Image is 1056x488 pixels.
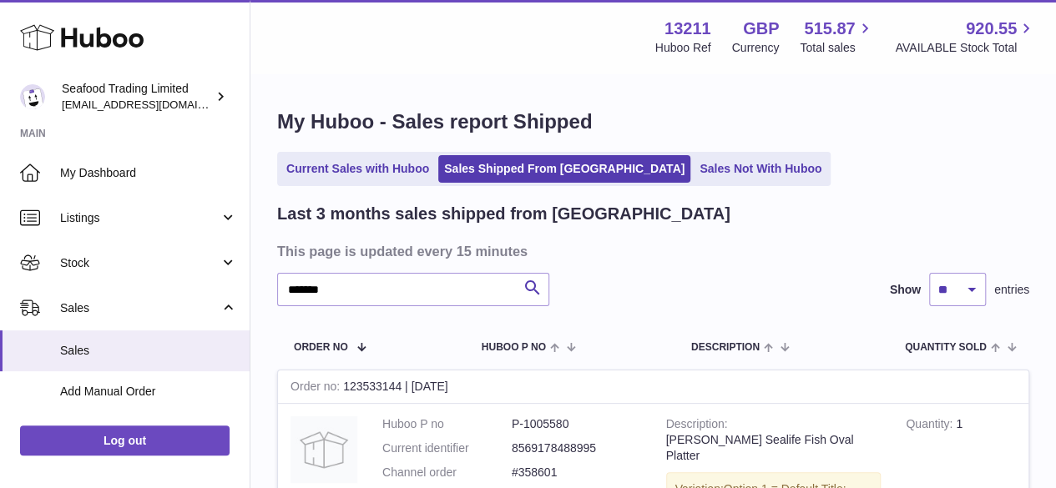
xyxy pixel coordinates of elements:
[800,18,874,56] a: 515.87 Total sales
[60,165,237,181] span: My Dashboard
[512,440,641,456] dd: 8569178488995
[291,380,343,397] strong: Order no
[890,282,921,298] label: Show
[278,370,1028,404] div: 123533144 | [DATE]
[743,18,779,40] strong: GBP
[438,155,690,183] a: Sales Shipped From [GEOGRAPHIC_DATA]
[666,417,728,435] strong: Description
[20,84,45,109] img: internalAdmin-13211@internal.huboo.com
[291,416,357,483] img: no-photo.jpg
[482,342,546,353] span: Huboo P no
[60,255,220,271] span: Stock
[655,40,711,56] div: Huboo Ref
[804,18,855,40] span: 515.87
[895,18,1036,56] a: 920.55 AVAILABLE Stock Total
[60,300,220,316] span: Sales
[512,465,641,480] dd: #358601
[800,40,874,56] span: Total sales
[905,342,987,353] span: Quantity Sold
[666,432,882,464] div: [PERSON_NAME] Sealife Fish Oval Platter
[277,108,1029,135] h1: My Huboo - Sales report Shipped
[966,18,1017,40] span: 920.55
[382,465,512,480] dt: Channel order
[382,440,512,456] dt: Current identifier
[895,40,1036,56] span: AVAILABLE Stock Total
[294,342,348,353] span: Order No
[732,40,780,56] div: Currency
[277,203,730,225] h2: Last 3 months sales shipped from [GEOGRAPHIC_DATA]
[60,343,237,359] span: Sales
[691,342,760,353] span: Description
[62,98,245,111] span: [EMAIL_ADDRESS][DOMAIN_NAME]
[994,282,1029,298] span: entries
[382,416,512,432] dt: Huboo P no
[664,18,711,40] strong: 13211
[60,210,220,226] span: Listings
[277,242,1025,260] h3: This page is updated every 15 minutes
[512,416,641,432] dd: P-1005580
[60,384,237,400] span: Add Manual Order
[20,425,230,455] a: Log out
[280,155,435,183] a: Current Sales with Huboo
[694,155,827,183] a: Sales Not With Huboo
[62,81,212,113] div: Seafood Trading Limited
[906,417,956,435] strong: Quantity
